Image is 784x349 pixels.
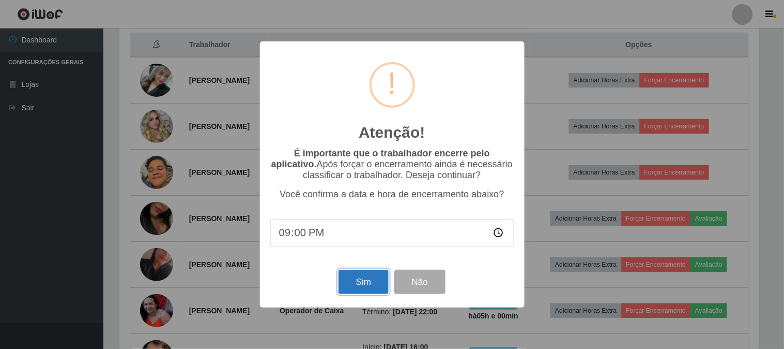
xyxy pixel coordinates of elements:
h2: Atenção! [359,123,425,142]
p: Após forçar o encerramento ainda é necessário classificar o trabalhador. Deseja continuar? [270,148,514,181]
p: Você confirma a data e hora de encerramento abaixo? [270,189,514,200]
button: Sim [339,270,389,294]
button: Não [394,270,445,294]
b: É importante que o trabalhador encerre pelo aplicativo. [271,148,490,169]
